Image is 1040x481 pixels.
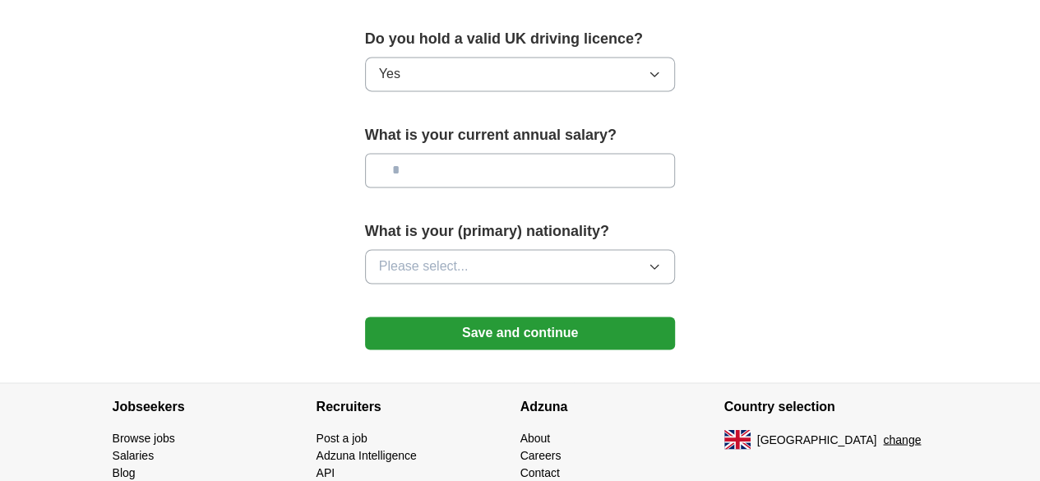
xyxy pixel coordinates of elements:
button: Yes [365,57,676,91]
a: Careers [520,448,562,461]
label: What is your (primary) nationality? [365,220,676,243]
button: Please select... [365,249,676,284]
a: API [317,465,335,479]
a: Post a job [317,431,367,444]
a: About [520,431,551,444]
span: Yes [379,64,400,84]
label: Do you hold a valid UK driving licence? [365,28,676,50]
a: Contact [520,465,560,479]
img: UK flag [724,429,751,449]
span: Please select... [379,257,469,276]
label: What is your current annual salary? [365,124,676,146]
a: Blog [113,465,136,479]
a: Salaries [113,448,155,461]
a: Browse jobs [113,431,175,444]
a: Adzuna Intelligence [317,448,417,461]
button: change [883,431,921,448]
span: [GEOGRAPHIC_DATA] [757,431,877,448]
h4: Country selection [724,383,928,429]
button: Save and continue [365,317,676,349]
